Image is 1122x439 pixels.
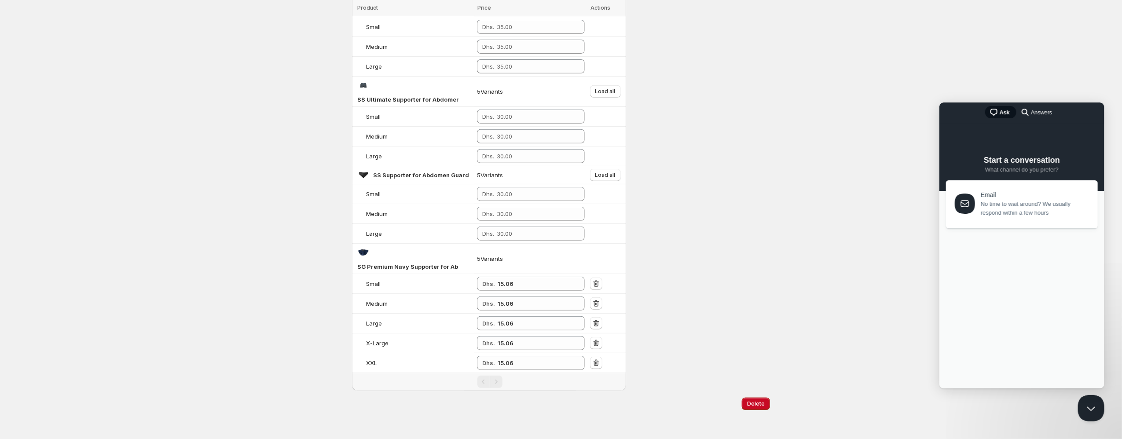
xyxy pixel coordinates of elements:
[366,319,382,328] div: Large
[590,85,621,98] button: Load all
[366,299,388,308] div: Medium
[497,227,572,241] input: 30.00
[366,210,388,217] span: Medium
[497,20,572,34] input: 35.00
[497,207,572,221] input: 30.00
[366,23,381,30] span: Small
[497,149,572,163] input: 30.00
[366,113,381,120] span: Small
[497,40,572,54] input: 35.00
[482,359,495,366] strong: Dhs.
[498,356,572,370] input: 30.00
[590,4,610,11] span: Actions
[366,230,382,237] span: Large
[366,280,381,287] span: Small
[595,172,616,179] span: Load all
[474,244,587,274] td: 5 Variants
[366,339,389,348] div: X-Large
[366,62,382,71] div: Large
[373,171,469,179] div: SS Supporter for Abdomen Guard
[482,280,495,287] strong: Dhs.
[482,230,494,237] span: Dhs.
[498,336,572,350] input: 30.00
[366,300,388,307] span: Medium
[482,190,494,198] span: Dhs.
[366,153,382,160] span: Large
[373,172,469,179] span: SS Supporter for Abdomen Guard
[352,373,626,391] nav: Pagination
[497,59,572,73] input: 35.00
[482,300,495,307] strong: Dhs.
[1078,395,1104,421] iframe: Help Scout Beacon - Close
[595,88,616,95] span: Load all
[366,43,388,50] span: Medium
[482,320,495,327] strong: Dhs.
[366,279,381,288] div: Small
[366,229,382,238] div: Large
[366,133,388,140] span: Medium
[497,110,572,124] input: 30.00
[366,320,382,327] span: Large
[357,4,378,11] span: Product
[366,132,388,141] div: Medium
[357,95,458,104] div: SS Ultimate Supporter for Abdomen Guard
[366,112,381,121] div: Small
[357,262,458,271] div: SG Premium Navy Supporter for Abdomen Guard
[366,359,377,366] span: XXL
[482,133,494,140] span: Dhs.
[482,153,494,160] span: Dhs.
[498,316,572,330] input: 30.00
[366,340,389,347] span: X-Large
[482,23,494,30] span: Dhs.
[482,340,495,347] strong: Dhs.
[747,400,765,407] span: Delete
[357,263,497,270] span: SG Premium Navy Supporter for Abdomen Guard
[474,77,587,107] td: 5 Variants
[590,169,621,181] button: Load all
[482,210,494,217] span: Dhs.
[366,152,382,161] div: Large
[366,22,381,31] div: Small
[366,190,381,198] span: Small
[482,43,494,50] span: Dhs.
[498,277,572,291] input: 30.00
[498,296,572,311] input: 30.00
[477,4,491,11] span: Price
[366,42,388,51] div: Medium
[366,359,377,367] div: XXL
[482,63,494,70] span: Dhs.
[939,102,1104,388] iframe: Help Scout Beacon - Live Chat, Contact Form, and Knowledge Base
[742,398,770,410] button: Delete
[482,113,494,120] span: Dhs.
[497,129,572,143] input: 30.00
[474,166,587,184] td: 5 Variants
[366,63,382,70] span: Large
[366,209,388,218] div: Medium
[497,187,572,201] input: 30.00
[357,96,479,103] span: SS Ultimate Supporter for Abdomen Guard
[366,190,381,198] div: Small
